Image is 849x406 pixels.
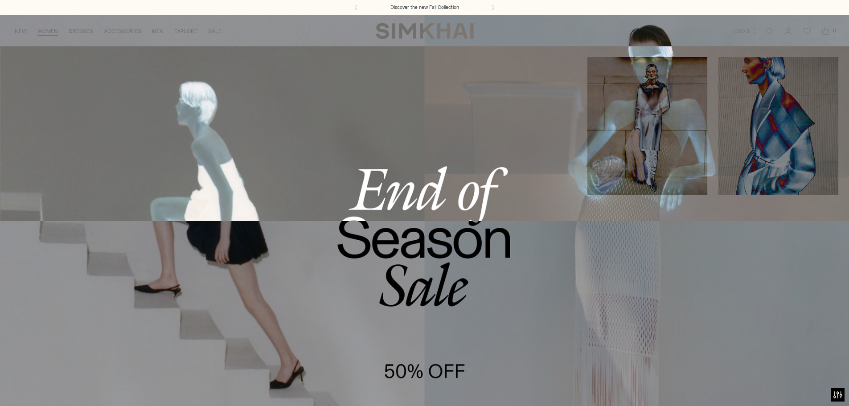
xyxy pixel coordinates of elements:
a: SIMKHAI [376,22,474,40]
button: USD $ [734,21,758,41]
a: NEW [15,21,27,41]
a: EXPLORE [174,21,197,41]
a: Go to the account page [779,22,797,40]
a: SALE [208,21,221,41]
a: Open search modal [761,22,779,40]
a: DRESSES [69,21,93,41]
a: Discover the new Fall Collection [390,4,459,11]
span: 0 [830,27,838,35]
a: WOMEN [37,21,58,41]
a: Wishlist [798,22,816,40]
a: Open cart modal [817,22,835,40]
a: MEN [152,21,164,41]
a: ACCESSORIES [104,21,141,41]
